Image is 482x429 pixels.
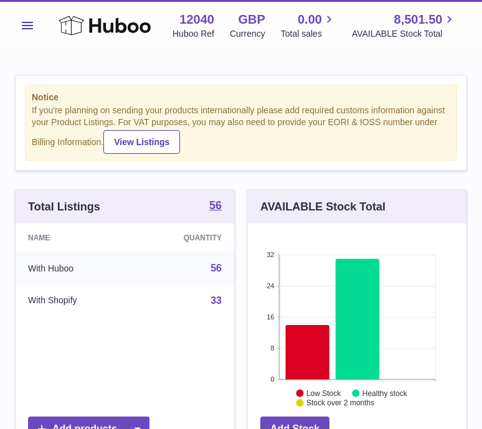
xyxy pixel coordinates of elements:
div: If you're planning on sending your products internationally please add required customs informati... [32,105,450,153]
strong: Notice [32,92,450,103]
span: Total sales [281,28,336,40]
text: Stock over 2 months [306,398,374,407]
a: 33 [210,295,222,306]
a: 56 [209,200,222,214]
td: With Huboo [16,252,133,285]
span: 8,501.50 [394,11,443,28]
text: Low Stock [306,389,341,398]
strong: GBP [238,11,265,28]
a: View Listings [103,130,180,154]
span: AVAILABLE Stock Total [352,28,457,40]
strong: 12040 [179,11,214,28]
a: 56 [210,263,222,273]
div: Huboo Ref [172,28,214,40]
h3: AVAILABLE Stock Total [260,199,385,214]
th: Name [16,224,133,252]
span: 0.00 [298,11,322,28]
text: 32 [267,251,274,258]
h3: Total Listings [28,199,100,214]
td: With Shopify [16,285,133,317]
text: 24 [267,282,274,290]
a: 0.00 Total sales [281,11,336,40]
a: 8,501.50 AVAILABLE Stock Total [352,11,457,40]
strong: 56 [209,200,222,211]
th: Quantity [133,224,234,252]
text: 16 [267,313,274,321]
text: Healthy stock [362,389,408,398]
text: 8 [270,344,274,352]
div: Currency [230,28,265,40]
text: 0 [270,375,274,383]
